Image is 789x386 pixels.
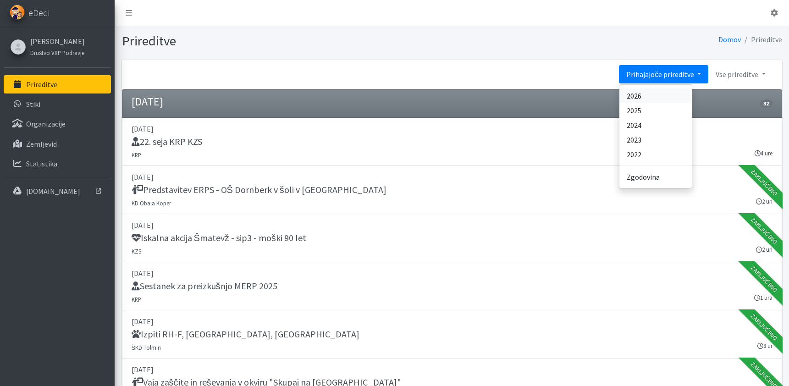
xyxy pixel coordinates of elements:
[26,159,57,168] p: Statistika
[132,151,141,159] small: KRP
[132,268,772,279] p: [DATE]
[122,214,782,262] a: [DATE] Iskalna akcija Šmatevž - sip3 - moški 90 let KZS 2 uri Zaključeno
[718,35,741,44] a: Domov
[132,184,386,195] h5: Predstavitev ERPS - OŠ Dornberk v šoli v [GEOGRAPHIC_DATA]
[4,182,111,200] a: [DOMAIN_NAME]
[30,47,85,58] a: Društvo VRP Podravje
[132,296,141,303] small: KRP
[708,65,772,83] a: Vse prireditve
[132,136,202,147] h5: 22. seja KRP KZS
[619,170,692,184] a: Zgodovina
[132,232,306,243] h5: Iskalna akcija Šmatevž - sip3 - moški 90 let
[619,118,692,132] a: 2024
[619,132,692,147] a: 2023
[132,329,359,340] h5: Izpiti RH-F, [GEOGRAPHIC_DATA], [GEOGRAPHIC_DATA]
[132,364,772,375] p: [DATE]
[122,166,782,214] a: [DATE] Predstavitev ERPS - OŠ Dornberk v šoli v [GEOGRAPHIC_DATA] KD Obala Koper 2 uri Zaključeno
[26,139,57,149] p: Zemljevid
[132,281,277,292] h5: Sestanek za preizkušnjo MERP 2025
[132,171,772,182] p: [DATE]
[26,119,66,128] p: Organizacije
[30,36,85,47] a: [PERSON_NAME]
[28,6,50,20] span: eDedi
[10,5,25,20] img: eDedi
[122,310,782,358] a: [DATE] Izpiti RH-F, [GEOGRAPHIC_DATA], [GEOGRAPHIC_DATA] ŠKD Tolmin 8 ur Zaključeno
[741,33,782,46] li: Prireditve
[132,344,161,351] small: ŠKD Tolmin
[4,95,111,113] a: Stiki
[760,99,772,108] span: 32
[4,75,111,94] a: Prireditve
[755,149,772,158] small: 4 ure
[4,115,111,133] a: Organizacije
[122,262,782,310] a: [DATE] Sestanek za preizkušnjo MERP 2025 KRP 1 ura Zaključeno
[26,99,40,109] p: Stiki
[132,95,163,109] h4: [DATE]
[122,33,449,49] h1: Prireditve
[122,118,782,166] a: [DATE] 22. seja KRP KZS KRP 4 ure
[4,135,111,153] a: Zemljevid
[619,65,708,83] a: Prihajajoče prireditve
[619,103,692,118] a: 2025
[132,220,772,231] p: [DATE]
[26,80,57,89] p: Prireditve
[619,88,692,103] a: 2026
[30,49,84,56] small: Društvo VRP Podravje
[132,123,772,134] p: [DATE]
[26,187,80,196] p: [DOMAIN_NAME]
[619,147,692,162] a: 2022
[4,154,111,173] a: Statistika
[132,199,171,207] small: KD Obala Koper
[132,316,772,327] p: [DATE]
[132,248,141,255] small: KZS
